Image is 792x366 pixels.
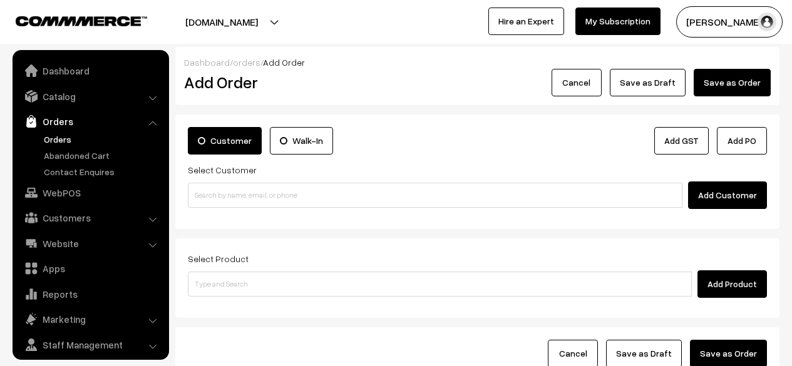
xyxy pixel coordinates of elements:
button: Add Customer [688,181,767,209]
button: Save as Draft [610,69,686,96]
a: orders [233,57,260,68]
a: Staff Management [16,333,165,356]
button: Cancel [552,69,602,96]
a: Reports [16,283,165,305]
a: COMMMERCE [16,13,125,28]
a: Dashboard [16,59,165,82]
a: Abandoned Cart [41,149,165,162]
img: COMMMERCE [16,16,147,26]
button: Add Product [697,270,767,298]
div: / / [184,56,771,69]
input: Search by name, email, or phone [188,183,682,208]
a: My Subscription [575,8,661,35]
a: Hire an Expert [488,8,564,35]
label: Walk-In [270,127,333,155]
a: Catalog [16,85,165,108]
button: [DOMAIN_NAME] [141,6,302,38]
input: Type and Search [188,272,692,297]
label: Select Product [188,252,249,265]
a: Customers [16,206,165,229]
a: Orders [16,110,165,133]
button: [PERSON_NAME] [676,6,783,38]
span: Add Order [263,57,305,68]
label: Select Customer [188,163,257,176]
a: Website [16,232,165,255]
a: Dashboard [184,57,230,68]
a: Orders [41,133,165,146]
label: Customer [188,127,262,155]
a: Marketing [16,308,165,330]
a: WebPOS [16,181,165,204]
button: Add PO [717,127,767,155]
a: Apps [16,257,165,280]
button: Save as Order [694,69,771,96]
img: user [758,13,776,31]
a: Add GST [654,127,709,155]
a: Contact Enquires [41,165,165,178]
h2: Add Order [184,73,367,92]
